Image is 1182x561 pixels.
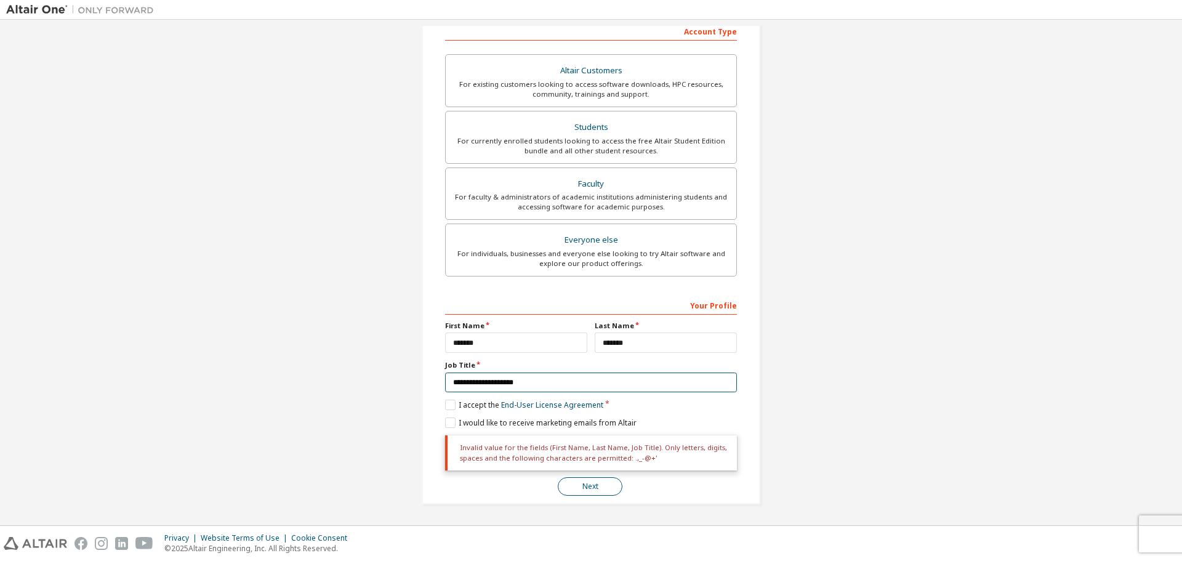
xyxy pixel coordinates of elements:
[445,21,737,41] div: Account Type
[453,249,729,268] div: For individuals, businesses and everyone else looking to try Altair software and explore our prod...
[445,321,587,331] label: First Name
[164,543,355,554] p: © 2025 Altair Engineering, Inc. All Rights Reserved.
[453,176,729,193] div: Faculty
[501,400,603,410] a: End-User License Agreement
[453,119,729,136] div: Students
[95,537,108,550] img: instagram.svg
[135,537,153,550] img: youtube.svg
[453,192,729,212] div: For faculty & administrators of academic institutions administering students and accessing softwa...
[164,533,201,543] div: Privacy
[6,4,160,16] img: Altair One
[445,418,637,428] label: I would like to receive marketing emails from Altair
[453,62,729,79] div: Altair Customers
[74,537,87,550] img: facebook.svg
[445,295,737,315] div: Your Profile
[201,533,291,543] div: Website Terms of Use
[595,321,737,331] label: Last Name
[445,400,603,410] label: I accept the
[115,537,128,550] img: linkedin.svg
[558,477,622,496] button: Next
[291,533,355,543] div: Cookie Consent
[453,136,729,156] div: For currently enrolled students looking to access the free Altair Student Edition bundle and all ...
[453,79,729,99] div: For existing customers looking to access software downloads, HPC resources, community, trainings ...
[4,537,67,550] img: altair_logo.svg
[445,435,737,470] div: Invalid value for the fields (First Name, Last Name, Job Title). Only letters, digits, spaces and...
[445,360,737,370] label: Job Title
[453,232,729,249] div: Everyone else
